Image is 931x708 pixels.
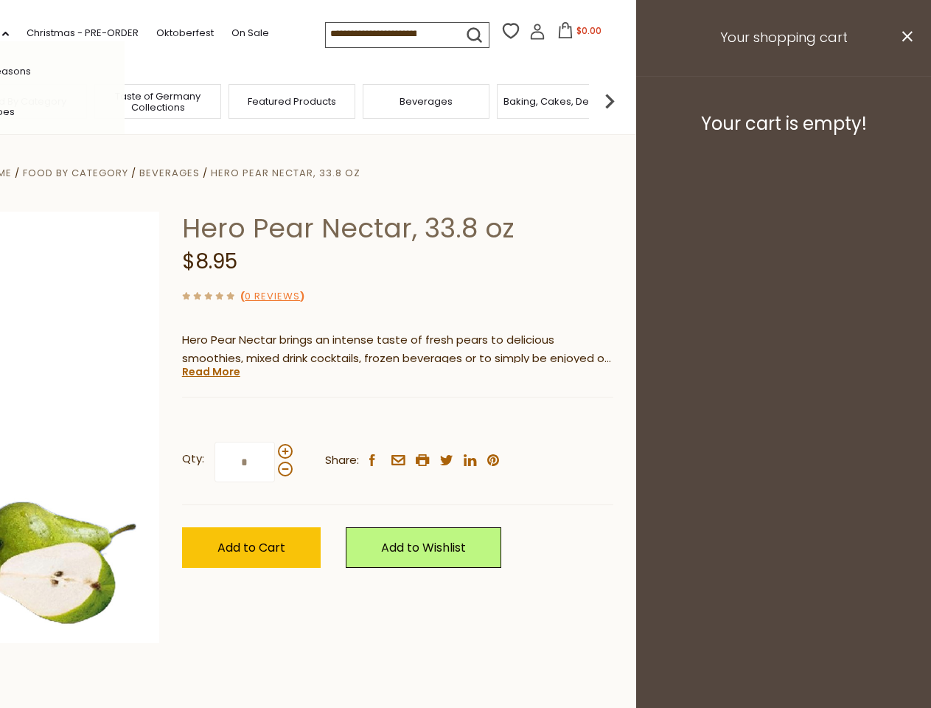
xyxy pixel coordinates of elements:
[182,212,613,245] h1: Hero Pear Nectar, 33.8 oz
[245,289,300,305] a: 0 Reviews
[240,289,304,303] span: ( )
[400,96,453,107] a: Beverages
[548,22,611,44] button: $0.00
[346,527,501,568] a: Add to Wishlist
[156,25,214,41] a: Oktoberfest
[248,96,336,107] a: Featured Products
[182,247,237,276] span: $8.95
[139,166,200,180] a: Beverages
[27,25,139,41] a: Christmas - PRE-ORDER
[99,91,217,113] a: Taste of Germany Collections
[182,527,321,568] button: Add to Cart
[325,451,359,470] span: Share:
[215,442,275,482] input: Qty:
[182,331,613,368] p: Hero Pear Nectar brings an intense taste of fresh pears to delicious smoothies, mixed drink cockt...
[211,166,360,180] a: Hero Pear Nectar, 33.8 oz
[576,24,602,37] span: $0.00
[595,86,624,116] img: next arrow
[182,450,204,468] strong: Qty:
[23,166,128,180] a: Food By Category
[217,539,285,556] span: Add to Cart
[182,364,240,379] a: Read More
[503,96,618,107] a: Baking, Cakes, Desserts
[231,25,269,41] a: On Sale
[655,113,913,135] h3: Your cart is empty!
